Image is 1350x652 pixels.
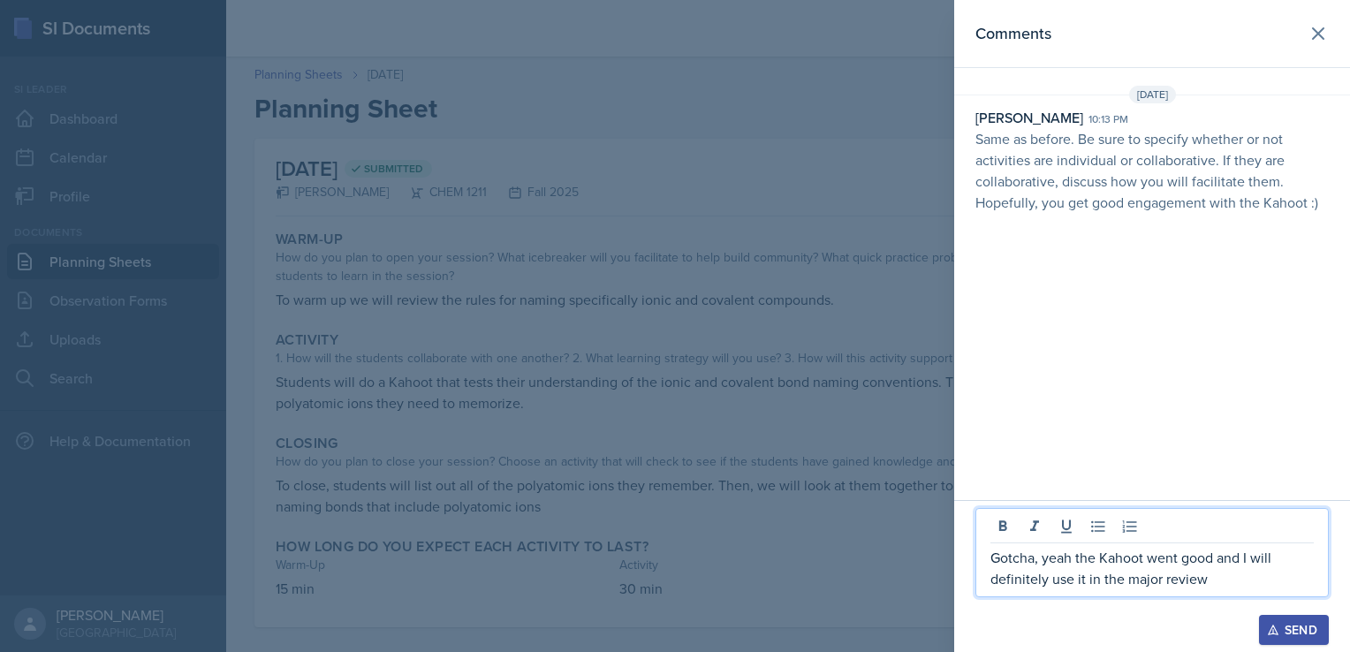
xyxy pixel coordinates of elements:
button: Send [1259,615,1329,645]
p: Same as before. Be sure to specify whether or not activities are individual or collaborative. If ... [975,128,1329,213]
h2: Comments [975,21,1051,46]
p: Gotcha, yeah the Kahoot went good and I will definitely use it in the major review [990,547,1314,589]
div: 10:13 pm [1088,111,1128,127]
span: [DATE] [1129,86,1176,103]
div: Send [1270,623,1317,637]
div: [PERSON_NAME] [975,107,1083,128]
